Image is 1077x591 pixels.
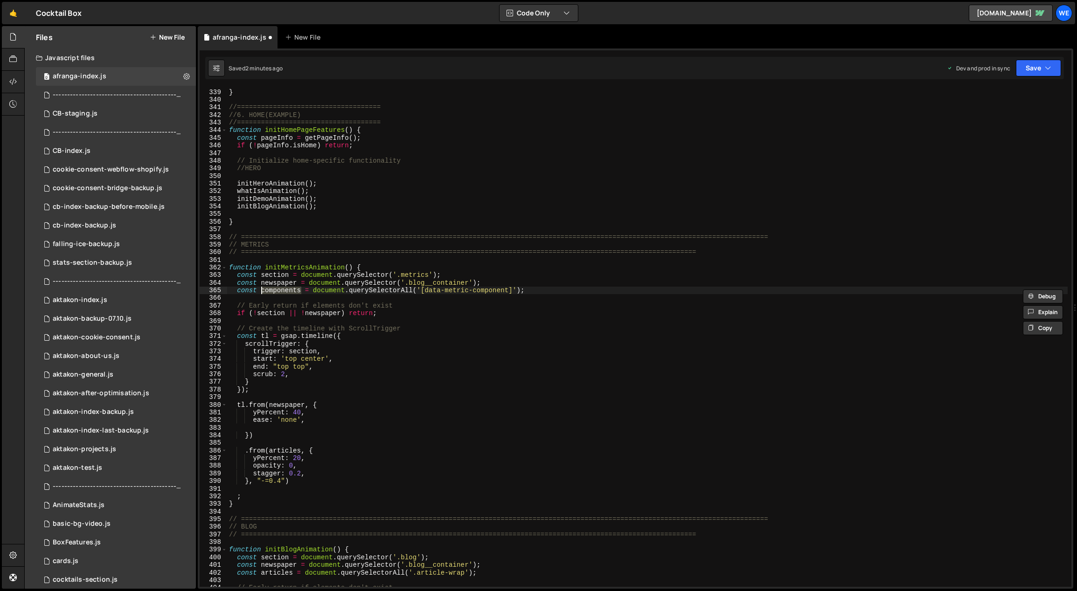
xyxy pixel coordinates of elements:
[53,426,149,435] div: aktakon-index-last-backup.js
[200,226,227,233] div: 357
[200,531,227,538] div: 397
[53,203,165,211] div: cb-index-backup-before-mobile.js
[36,347,196,365] div: 12094/44521.js
[200,447,227,454] div: 386
[200,554,227,561] div: 400
[36,7,82,19] div: Cocktail Box
[200,462,227,469] div: 388
[36,459,196,477] div: 12094/45381.js
[200,150,227,157] div: 347
[36,142,196,160] div: 12094/46486.js
[53,184,162,192] div: cookie-consent-bridge-backup.js
[36,440,196,459] div: 12094/44389.js
[36,67,196,86] div: 12094/48276.js
[200,371,227,378] div: 376
[36,123,199,142] div: 12094/47546.js
[53,464,102,472] div: aktakon-test.js
[36,254,196,272] div: 12094/47254.js
[200,317,227,325] div: 369
[53,389,149,398] div: aktakon-after-optimisation.js
[200,485,227,493] div: 391
[36,235,196,254] div: 12094/47253.js
[200,256,227,264] div: 361
[200,111,227,119] div: 342
[200,241,227,248] div: 359
[2,2,25,24] a: 🤙
[36,104,196,123] div: 12094/47545.js
[200,424,227,432] div: 383
[200,332,227,340] div: 371
[200,203,227,210] div: 354
[36,272,199,291] div: 12094/46984.js
[53,240,120,248] div: falling-ice-backup.js
[36,533,196,552] div: 12094/30497.js
[36,328,196,347] div: 12094/47870.js
[25,48,196,67] div: Javascript files
[200,355,227,363] div: 374
[1016,60,1061,76] button: Save
[1023,289,1063,303] button: Debug
[36,515,196,533] div: 12094/36058.js
[200,500,227,508] div: 393
[200,378,227,385] div: 377
[36,32,53,42] h2: Files
[53,128,181,137] div: --------------------------------------------------------------------------------.js
[200,569,227,577] div: 402
[200,294,227,302] div: 366
[36,477,199,496] div: 12094/46985.js
[53,576,118,584] div: cocktails-section.js
[53,408,134,416] div: aktakon-index-backup.js
[200,325,227,332] div: 370
[200,477,227,485] div: 390
[200,309,227,317] div: 368
[200,195,227,203] div: 353
[53,165,169,174] div: cookie-consent-webflow-shopify.js
[200,340,227,348] div: 372
[200,523,227,530] div: 396
[229,64,283,72] div: Saved
[200,119,227,126] div: 343
[200,103,227,111] div: 341
[36,160,196,179] div: 12094/47944.js
[1056,5,1072,21] a: We
[947,64,1010,72] div: Dev and prod in sync
[53,352,119,360] div: aktakon-about-us.js
[36,86,199,104] div: 12094/48277.js
[36,421,196,440] div: 12094/44999.js
[200,561,227,569] div: 401
[200,432,227,439] div: 384
[200,393,227,401] div: 379
[36,198,196,216] div: 12094/47451.js
[200,348,227,355] div: 373
[53,259,132,267] div: stats-section-backup.js
[200,96,227,103] div: 340
[200,187,227,195] div: 352
[36,570,196,589] div: 12094/36060.js
[53,445,116,454] div: aktakon-projects.js
[200,493,227,500] div: 392
[36,309,196,328] div: 12094/47992.js
[1023,321,1063,335] button: Copy
[36,496,196,515] div: 12094/30498.js
[200,89,227,96] div: 339
[44,74,49,81] span: 0
[200,363,227,371] div: 375
[200,515,227,523] div: 395
[36,384,196,403] div: 12094/46147.js
[53,296,107,304] div: aktakon-index.js
[200,538,227,546] div: 398
[200,470,227,477] div: 389
[200,165,227,172] div: 349
[200,279,227,287] div: 364
[200,218,227,226] div: 356
[200,126,227,134] div: 344
[36,216,196,235] div: 12094/46847.js
[53,333,140,342] div: aktakon-cookie-consent.js
[53,520,111,528] div: basic-bg-video.js
[200,577,227,584] div: 403
[36,365,196,384] div: 12094/45380.js
[200,234,227,241] div: 358
[285,33,324,42] div: New File
[150,34,185,41] button: New File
